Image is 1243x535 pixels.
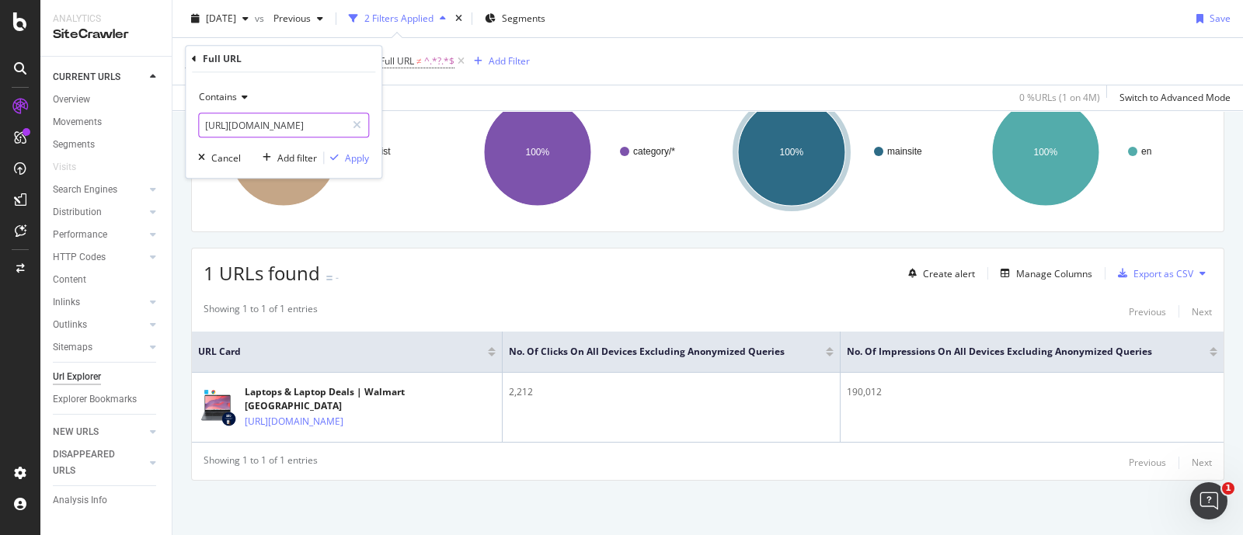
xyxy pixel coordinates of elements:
[1129,456,1166,469] div: Previous
[633,146,675,157] text: category/*
[53,424,145,440] a: NEW URLS
[326,276,333,280] img: Equal
[1129,302,1166,321] button: Previous
[1129,453,1166,472] button: Previous
[53,317,87,333] div: Outlinks
[53,339,145,356] a: Sitemaps
[199,90,237,103] span: Contains
[509,345,803,359] span: No. of Clicks On All Devices excluding anonymized queries
[1192,305,1212,318] div: Next
[379,146,391,157] text: list
[53,369,101,385] div: Url Explorer
[468,52,530,71] button: Add Filter
[53,317,145,333] a: Outlinks
[192,150,241,165] button: Cancel
[53,182,117,198] div: Search Engines
[53,159,76,175] div: Visits
[479,6,552,31] button: Segments
[1192,456,1212,469] div: Next
[256,150,317,165] button: Add filter
[53,137,95,153] div: Segments
[204,260,320,286] span: 1 URLs found
[53,249,106,266] div: HTTP Codes
[1192,453,1212,472] button: Next
[1019,91,1100,104] div: 0 % URLs ( 1 on 4M )
[277,151,317,165] div: Add filter
[255,12,267,25] span: vs
[489,54,530,68] div: Add Filter
[1222,482,1234,495] span: 1
[53,391,137,408] div: Explorer Bookmarks
[267,12,311,25] span: Previous
[1129,305,1166,318] div: Previous
[204,85,446,220] div: A chart.
[887,146,922,157] text: mainsite
[53,137,161,153] a: Segments
[53,492,107,509] div: Analysis Info
[53,114,161,130] a: Movements
[712,85,954,220] svg: A chart.
[923,267,975,280] div: Create alert
[458,85,700,220] div: A chart.
[1190,482,1227,519] iframe: Intercom live chat
[53,92,161,108] a: Overview
[53,114,102,130] div: Movements
[526,147,550,158] text: 100%
[53,339,92,356] div: Sitemaps
[198,388,237,427] img: main image
[53,492,161,509] a: Analysis Info
[1190,6,1231,31] button: Save
[1133,267,1193,280] div: Export as CSV
[53,294,145,311] a: Inlinks
[502,12,545,25] span: Segments
[336,271,339,284] div: -
[994,264,1092,283] button: Manage Columns
[1119,91,1231,104] div: Switch to Advanced Mode
[53,159,92,175] a: Visits
[267,6,329,31] button: Previous
[53,204,102,221] div: Distribution
[902,261,975,286] button: Create alert
[324,150,369,165] button: Apply
[53,26,159,43] div: SiteCrawler
[1113,85,1231,110] button: Switch to Advanced Mode
[53,249,145,266] a: HTTP Codes
[245,385,496,413] div: Laptops & Laptop Deals | Walmart [GEOGRAPHIC_DATA]
[780,147,804,158] text: 100%
[53,227,107,243] div: Performance
[203,52,242,65] div: Full URL
[204,302,318,321] div: Showing 1 to 1 of 1 entries
[380,54,414,68] span: Full URL
[53,92,90,108] div: Overview
[1192,302,1212,321] button: Next
[206,12,236,25] span: 2025 Aug. 29th
[53,69,145,85] a: CURRENT URLS
[53,227,145,243] a: Performance
[1210,12,1231,25] div: Save
[53,272,161,288] a: Content
[245,414,343,429] a: [URL][DOMAIN_NAME]
[53,69,120,85] div: CURRENT URLS
[211,151,241,165] div: Cancel
[53,294,80,311] div: Inlinks
[847,345,1186,359] span: No. of Impressions On All Devices excluding anonymized queries
[452,11,465,26] div: times
[198,345,484,359] span: URL Card
[53,446,145,479] a: DISAPPEARED URLS
[53,424,99,440] div: NEW URLS
[185,6,255,31] button: [DATE]
[53,446,131,479] div: DISAPPEARED URLS
[509,385,834,399] div: 2,212
[1141,146,1151,157] text: en
[204,453,318,472] div: Showing 1 to 1 of 1 entries
[966,85,1208,220] svg: A chart.
[343,6,452,31] button: 2 Filters Applied
[53,272,86,288] div: Content
[1016,267,1092,280] div: Manage Columns
[53,204,145,221] a: Distribution
[416,54,422,68] span: ≠
[1112,261,1193,286] button: Export as CSV
[53,12,159,26] div: Analytics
